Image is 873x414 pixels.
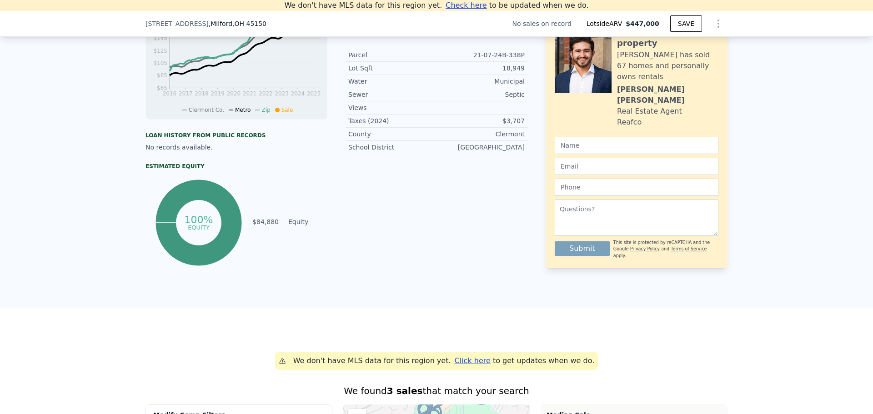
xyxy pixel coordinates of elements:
button: Submit [555,241,610,256]
div: Taxes (2024) [348,116,436,125]
span: Sale [281,107,293,113]
div: to get updates when we do. [455,355,595,366]
div: [PERSON_NAME] [PERSON_NAME] [617,84,718,106]
div: 21-07-24B-338P [436,50,525,60]
div: Municipal [436,77,525,86]
div: $3,707 [436,116,525,125]
span: [STREET_ADDRESS] [145,19,209,28]
span: Click here [455,356,491,365]
div: No sales on record [512,19,579,28]
div: School District [348,143,436,152]
tspan: 2022 [259,90,273,97]
div: Lot Sqft [348,64,436,73]
div: Views [348,103,436,112]
tspan: $105 [153,60,167,66]
div: Septic [436,90,525,99]
span: Clermont Co. [189,107,224,113]
span: , Milford [209,19,266,28]
tspan: $65 [157,85,167,91]
span: Metro [235,107,251,113]
tspan: 2017 [179,90,193,97]
td: Equity [286,217,327,227]
strong: 3 sales [387,385,423,396]
input: Email [555,158,718,175]
div: Sewer [348,90,436,99]
tspan: $145 [153,35,167,41]
span: Lotside ARV [587,19,626,28]
tspan: 100% [185,214,213,225]
div: 18,949 [436,64,525,73]
div: Reafco [617,117,642,128]
div: No records available. [145,143,327,152]
span: $447,000 [626,20,659,27]
tspan: 2020 [227,90,241,97]
td: $84,880 [252,217,279,227]
div: We don't have MLS data for this region yet. [293,355,451,366]
a: Privacy Policy [630,246,660,251]
tspan: 2023 [275,90,289,97]
tspan: $85 [157,72,167,79]
tspan: 2019 [211,90,225,97]
span: Check here [446,1,487,10]
div: Water [348,77,436,86]
div: Clermont [436,130,525,139]
tspan: $125 [153,48,167,54]
tspan: 2025 [307,90,321,97]
div: This site is protected by reCAPTCHA and the Google and apply. [613,239,718,259]
div: Estimated Equity [145,163,327,170]
div: Parcel [348,50,436,60]
span: Zip [261,107,270,113]
tspan: 2024 [291,90,305,97]
input: Phone [555,179,718,196]
tspan: Equity [188,224,210,230]
tspan: 2016 [163,90,177,97]
tspan: 2021 [243,90,257,97]
button: SAVE [670,15,702,32]
div: Real Estate Agent [617,106,682,117]
tspan: 2018 [195,90,209,97]
div: [PERSON_NAME] has sold 67 homes and personally owns rentals [617,50,718,82]
a: Terms of Service [671,246,707,251]
div: We found that match your search [145,384,727,397]
div: County [348,130,436,139]
button: Show Options [709,15,727,33]
input: Name [555,137,718,154]
span: , OH 45150 [232,20,266,27]
div: [GEOGRAPHIC_DATA] [436,143,525,152]
div: Loan history from public records [145,132,327,139]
